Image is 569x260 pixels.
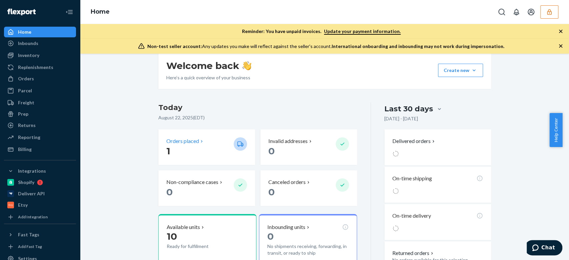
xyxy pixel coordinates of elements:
[384,115,418,122] p: [DATE] - [DATE]
[158,129,255,165] button: Orders placed 1
[18,214,48,220] div: Add Integration
[4,97,76,108] a: Freight
[4,177,76,188] a: Shopify
[18,52,39,59] div: Inventory
[18,64,53,71] div: Replenishments
[18,99,34,106] div: Freight
[242,28,401,35] p: Reminder: You have unpaid invoices.
[324,28,401,35] a: Update your payment information.
[384,104,433,114] div: Last 30 days
[18,190,45,197] div: Deliverr API
[63,5,76,19] button: Close Navigation
[18,231,39,238] div: Fast Tags
[495,5,508,19] button: Open Search Box
[4,188,76,199] a: Deliverr API
[392,212,431,220] p: On-time delivery
[268,145,275,157] span: 0
[18,40,38,47] div: Inbounds
[85,2,115,22] ol: breadcrumbs
[260,170,357,206] button: Canceled orders 0
[267,243,349,256] p: No shipments receiving, forwarding, in transit, or ready to ship
[18,87,32,94] div: Parcel
[166,186,173,198] span: 0
[332,43,504,49] span: International onboarding and inbounding may not work during impersonation.
[392,175,432,182] p: On-time shipping
[392,249,435,257] button: Returned orders
[18,111,28,117] div: Prep
[392,137,436,145] button: Delivered orders
[242,61,251,70] img: hand-wave emoji
[167,243,228,250] p: Ready for fulfillment
[4,73,76,84] a: Orders
[18,146,32,153] div: Billing
[438,64,483,77] button: Create new
[4,27,76,37] a: Home
[158,114,357,121] p: August 22, 2025 ( EDT )
[18,179,34,186] div: Shopify
[4,50,76,61] a: Inventory
[18,202,28,208] div: Etsy
[91,8,110,15] a: Home
[166,74,251,81] p: Here’s a quick overview of your business
[527,240,562,257] iframe: Opens a widget where you can chat to one of our agents
[158,102,357,113] h3: Today
[4,200,76,210] a: Etsy
[524,5,538,19] button: Open account menu
[4,213,76,221] a: Add Integration
[167,231,177,242] span: 10
[166,145,170,157] span: 1
[167,223,200,231] p: Available units
[18,244,42,249] div: Add Fast Tag
[166,137,199,145] p: Orders placed
[267,231,274,242] span: 0
[18,134,40,141] div: Reporting
[268,178,306,186] p: Canceled orders
[4,109,76,119] a: Prep
[268,186,275,198] span: 0
[4,166,76,176] button: Integrations
[166,178,218,186] p: Non-compliance cases
[268,137,308,145] p: Invalid addresses
[18,75,34,82] div: Orders
[4,243,76,251] a: Add Fast Tag
[18,122,36,129] div: Returns
[166,60,251,72] h1: Welcome back
[267,223,305,231] p: Inbounding units
[18,168,46,174] div: Integrations
[4,229,76,240] button: Fast Tags
[7,9,36,15] img: Flexport logo
[260,129,357,165] button: Invalid addresses 0
[147,43,504,50] div: Any updates you make will reflect against the seller's account.
[4,144,76,155] a: Billing
[147,43,202,49] span: Non-test seller account:
[158,170,255,206] button: Non-compliance cases 0
[4,120,76,131] a: Returns
[4,85,76,96] a: Parcel
[4,62,76,73] a: Replenishments
[4,132,76,143] a: Reporting
[510,5,523,19] button: Open notifications
[18,29,31,35] div: Home
[549,113,562,147] button: Help Center
[4,38,76,49] a: Inbounds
